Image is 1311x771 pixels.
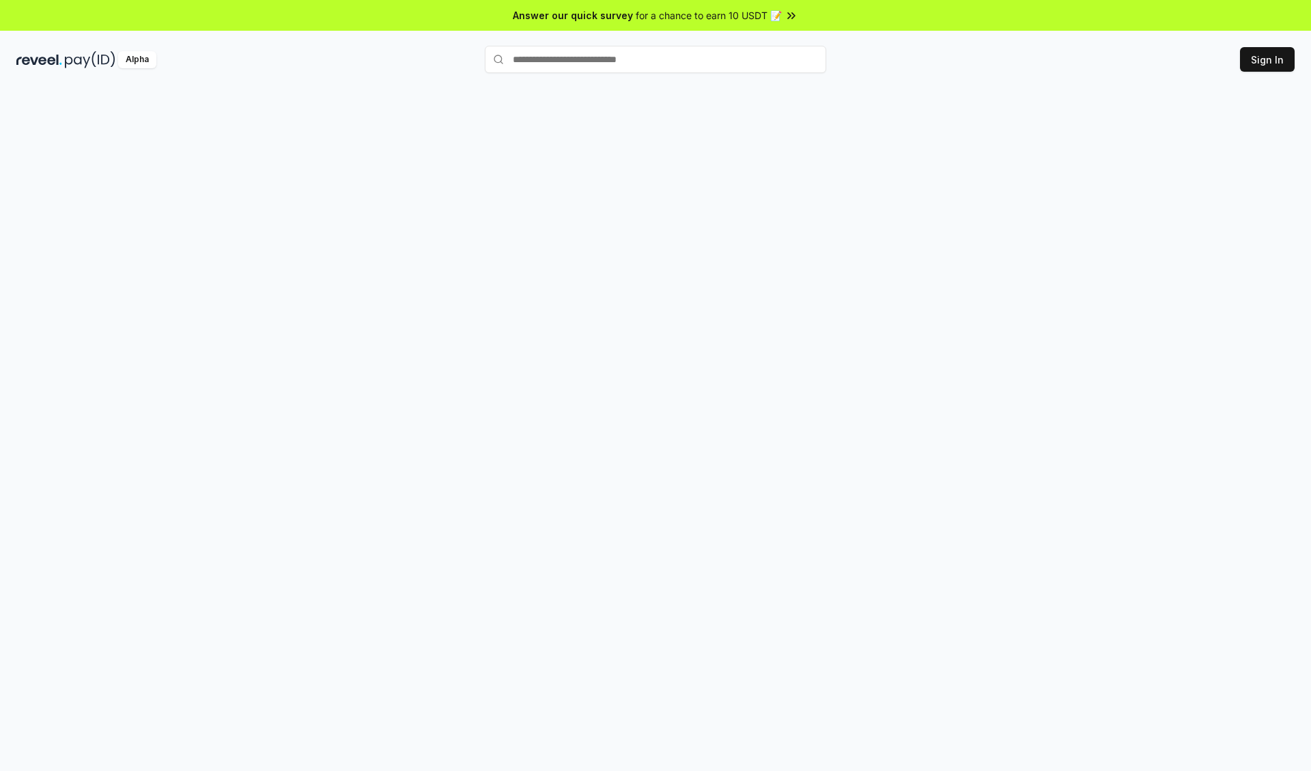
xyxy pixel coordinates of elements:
img: reveel_dark [16,51,62,68]
span: for a chance to earn 10 USDT 📝 [636,8,782,23]
button: Sign In [1240,47,1295,72]
div: Alpha [118,51,156,68]
span: Answer our quick survey [513,8,633,23]
img: pay_id [65,51,115,68]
